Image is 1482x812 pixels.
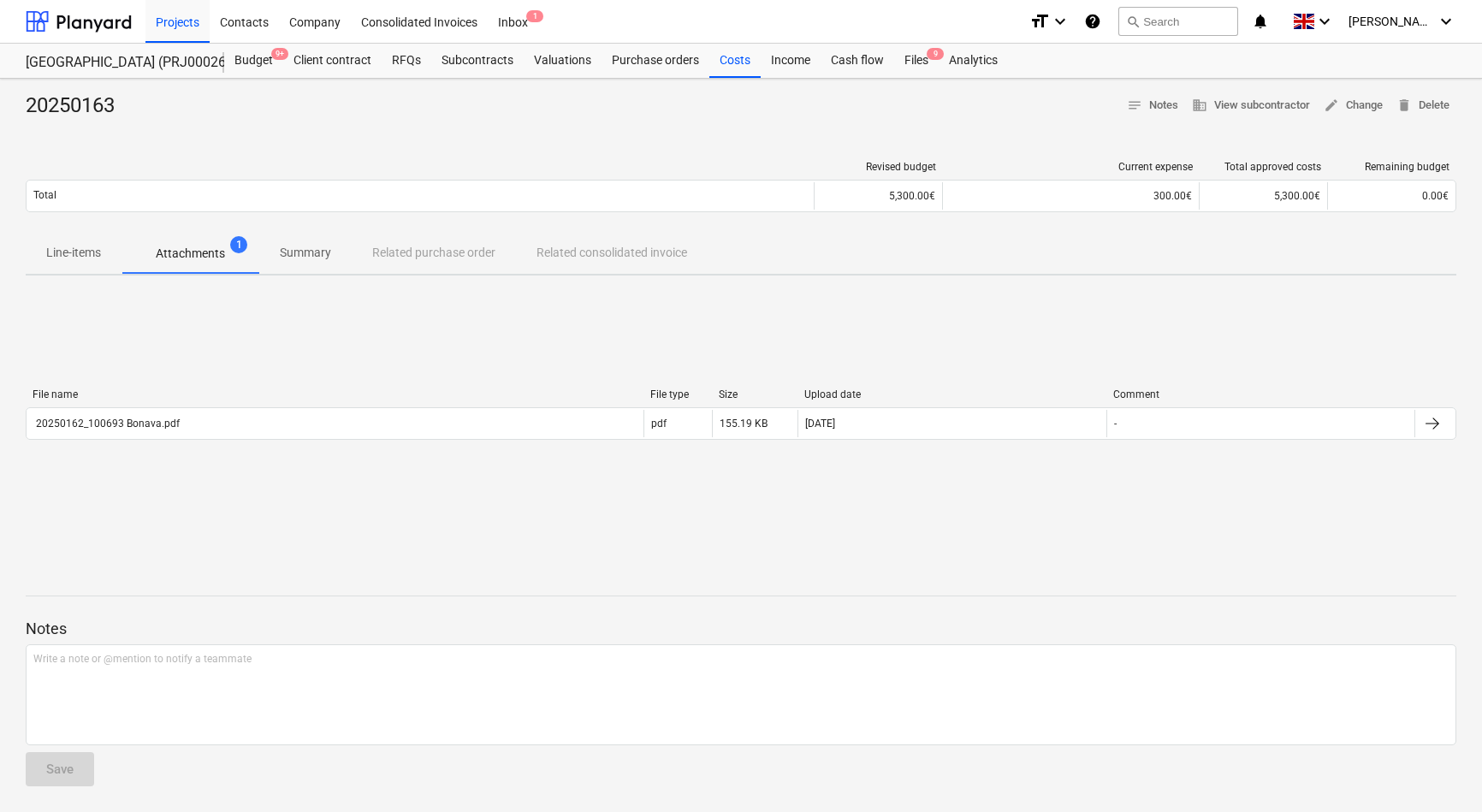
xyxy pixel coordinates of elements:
[1199,182,1327,210] div: 5,300.00€
[382,44,431,78] a: RFQs
[46,244,101,262] p: Line-items
[26,54,204,72] div: [GEOGRAPHIC_DATA] (PRJ0002627, K-1 un K-2(2.kārta) 2601960
[431,44,524,78] a: Subcontracts
[1113,388,1408,400] div: Comment
[1390,92,1456,119] button: Delete
[950,190,1192,202] div: 300.00€
[1396,98,1412,113] span: delete
[1029,11,1050,32] i: format_size
[894,44,939,78] div: Files
[709,44,761,78] a: Costs
[1252,11,1269,32] i: notifications
[26,619,1456,639] p: Notes
[821,44,894,78] a: Cash flow
[26,92,128,120] div: 20250163
[602,44,709,78] a: Purchase orders
[271,48,288,60] span: 9+
[761,44,821,78] a: Income
[1127,96,1178,116] span: Notes
[1192,98,1207,113] span: business
[1120,92,1185,119] button: Notes
[950,161,1193,173] div: Current expense
[814,182,942,210] div: 5,300.00€
[1422,190,1449,202] span: 0.00€
[1118,7,1238,36] button: Search
[280,244,331,262] p: Summary
[939,44,1008,78] a: Analytics
[1185,92,1317,119] button: View subcontractor
[719,388,791,400] div: Size
[33,388,637,400] div: File name
[33,418,180,430] div: 20250162_100693 Bonava.pdf
[805,418,835,430] div: [DATE]
[524,44,602,78] a: Valuations
[1436,11,1456,32] i: keyboard_arrow_down
[1114,418,1117,430] div: -
[1396,96,1449,116] span: Delete
[1192,96,1310,116] span: View subcontractor
[1127,98,1142,113] span: notes
[156,245,225,263] p: Attachments
[526,10,543,22] span: 1
[1206,161,1321,173] div: Total approved costs
[821,161,936,173] div: Revised budget
[230,236,247,253] span: 1
[1324,98,1339,113] span: edit
[224,44,283,78] a: Budget9+
[650,388,705,400] div: File type
[1396,730,1482,812] iframe: Chat Widget
[1050,11,1070,32] i: keyboard_arrow_down
[224,44,283,78] div: Budget
[1314,11,1335,32] i: keyboard_arrow_down
[651,418,667,430] div: pdf
[804,388,1100,400] div: Upload date
[720,418,768,430] div: 155.19 KB
[1126,15,1140,28] span: search
[1084,11,1101,32] i: Knowledge base
[1349,15,1434,28] span: [PERSON_NAME]
[1335,161,1449,173] div: Remaining budget
[283,44,382,78] a: Client contract
[1324,96,1383,116] span: Change
[927,48,944,60] span: 9
[33,188,56,203] p: Total
[894,44,939,78] a: Files9
[1317,92,1390,119] button: Change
